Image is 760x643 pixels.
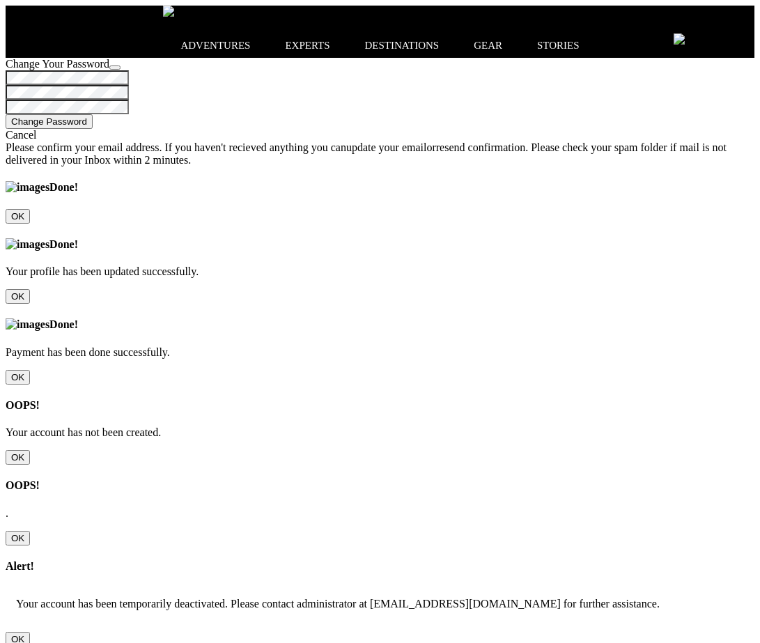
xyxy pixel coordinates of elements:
p: destinations [365,40,440,52]
button: Close [109,65,121,70]
p: Your profile has been updated successfully. [6,265,754,278]
img: search-bar-icon.svg [163,6,174,17]
h4: Done! [6,238,754,251]
p: experts [285,40,329,52]
img: images [6,238,49,251]
p: Payment has been done successfully. [6,346,754,359]
p: adventures [180,40,250,52]
h4: OOPS! [6,399,754,412]
span: update your email [346,141,427,153]
p: Your account has not been created. [6,426,754,439]
a: experts [285,20,329,72]
img: images [6,181,49,194]
p: . [6,507,754,520]
a: gear [474,20,502,72]
h4: OOPS! [6,479,754,492]
p: Your account has been temporarily deactivated. Please contact administrator at [EMAIL_ADDRESS][DO... [6,587,754,621]
div: Cancel [6,129,754,141]
img: search-bar-icon.svg [674,33,685,45]
input: Close [6,209,30,224]
span: resend confirmation [436,141,525,153]
button: Change Password [6,114,93,129]
input: Close [6,531,30,545]
div: Please confirm your email address. If you haven't recieved anything you can or . Please check you... [6,141,754,166]
img: images [6,318,49,331]
h4: Done! [6,318,754,331]
input: Close [6,370,30,385]
input: Close [6,289,30,304]
input: Close [6,450,30,465]
div: Change Your Password [6,58,754,70]
a: stories [537,20,580,72]
h4: Done! [6,181,754,194]
h4: Alert! [6,560,754,573]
